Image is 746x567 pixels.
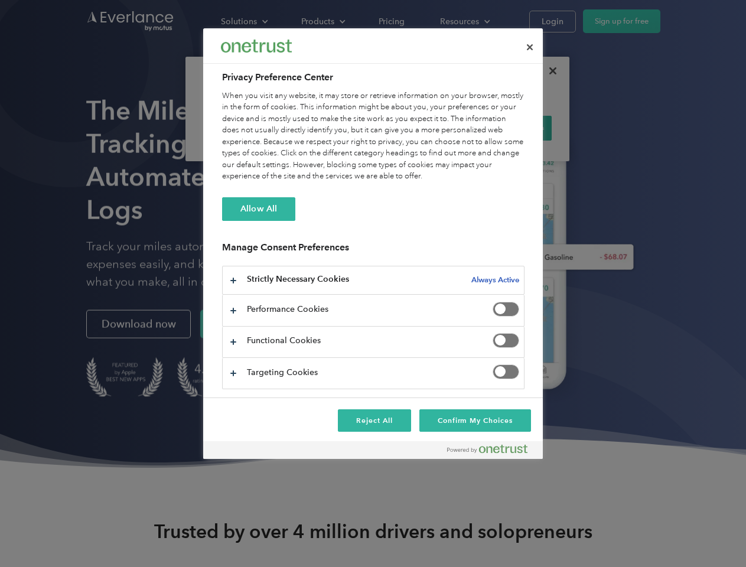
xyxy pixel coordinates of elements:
[447,444,527,454] img: Powered by OneTrust Opens in a new Tab
[221,40,292,52] img: Everlance
[338,409,411,432] button: Reject All
[419,409,531,432] button: Confirm My Choices
[222,242,525,260] h3: Manage Consent Preferences
[517,34,543,60] button: Close
[203,28,543,459] div: Preference center
[221,34,292,58] div: Everlance
[203,28,543,459] div: Privacy Preference Center
[447,444,537,459] a: Powered by OneTrust Opens in a new Tab
[222,70,525,84] h2: Privacy Preference Center
[222,197,295,221] button: Allow All
[222,90,525,183] div: When you visit any website, it may store or retrieve information on your browser, mostly in the f...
